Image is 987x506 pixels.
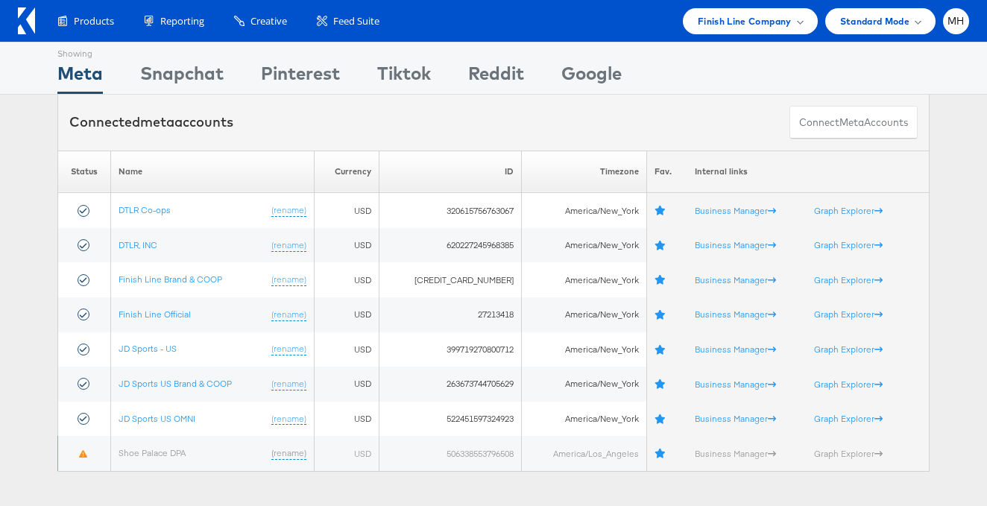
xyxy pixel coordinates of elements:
[110,151,314,193] th: Name
[379,297,521,332] td: 27213418
[314,193,379,228] td: USD
[468,60,524,94] div: Reddit
[314,332,379,367] td: USD
[521,297,647,332] td: America/New_York
[814,344,883,355] a: Graph Explorer
[333,14,379,28] span: Feed Suite
[379,228,521,263] td: 620227245968385
[271,239,306,252] a: (rename)
[379,436,521,471] td: 506338553796508
[119,204,171,215] a: DTLR Co-ops
[379,193,521,228] td: 320615756763067
[314,367,379,402] td: USD
[271,378,306,390] a: (rename)
[119,309,191,320] a: Finish Line Official
[314,262,379,297] td: USD
[698,13,792,29] span: Finish Line Company
[119,447,186,458] a: Shoe Palace DPA
[314,228,379,263] td: USD
[271,343,306,355] a: (rename)
[814,205,883,216] a: Graph Explorer
[261,60,340,94] div: Pinterest
[521,332,647,367] td: America/New_York
[695,309,776,320] a: Business Manager
[814,448,883,459] a: Graph Explorer
[695,274,776,285] a: Business Manager
[160,14,204,28] span: Reporting
[119,239,157,250] a: DTLR, INC
[314,297,379,332] td: USD
[314,402,379,437] td: USD
[695,413,776,424] a: Business Manager
[119,273,222,285] a: Finish Line Brand & COOP
[814,274,883,285] a: Graph Explorer
[314,151,379,193] th: Currency
[271,273,306,286] a: (rename)
[377,60,431,94] div: Tiktok
[379,262,521,297] td: [CREDIT_CARD_NUMBER]
[521,151,647,193] th: Timezone
[521,402,647,437] td: America/New_York
[119,343,177,354] a: JD Sports - US
[789,106,918,139] button: ConnectmetaAccounts
[379,151,521,193] th: ID
[840,13,909,29] span: Standard Mode
[561,60,622,94] div: Google
[271,447,306,460] a: (rename)
[379,332,521,367] td: 399719270800712
[140,113,174,130] span: meta
[695,448,776,459] a: Business Manager
[521,436,647,471] td: America/Los_Angeles
[947,16,965,26] span: MH
[119,378,232,389] a: JD Sports US Brand & COOP
[271,413,306,426] a: (rename)
[57,60,103,94] div: Meta
[271,309,306,321] a: (rename)
[839,116,864,130] span: meta
[58,151,111,193] th: Status
[379,367,521,402] td: 263673744705629
[521,193,647,228] td: America/New_York
[119,413,195,424] a: JD Sports US OMNI
[379,402,521,437] td: 522451597324923
[814,378,883,389] a: Graph Explorer
[74,14,114,28] span: Products
[271,204,306,217] a: (rename)
[250,14,287,28] span: Creative
[521,262,647,297] td: America/New_York
[695,205,776,216] a: Business Manager
[695,344,776,355] a: Business Manager
[814,309,883,320] a: Graph Explorer
[69,113,233,132] div: Connected accounts
[57,42,103,60] div: Showing
[140,60,224,94] div: Snapchat
[695,378,776,389] a: Business Manager
[695,239,776,250] a: Business Manager
[814,413,883,424] a: Graph Explorer
[521,228,647,263] td: America/New_York
[314,436,379,471] td: USD
[814,239,883,250] a: Graph Explorer
[521,367,647,402] td: America/New_York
